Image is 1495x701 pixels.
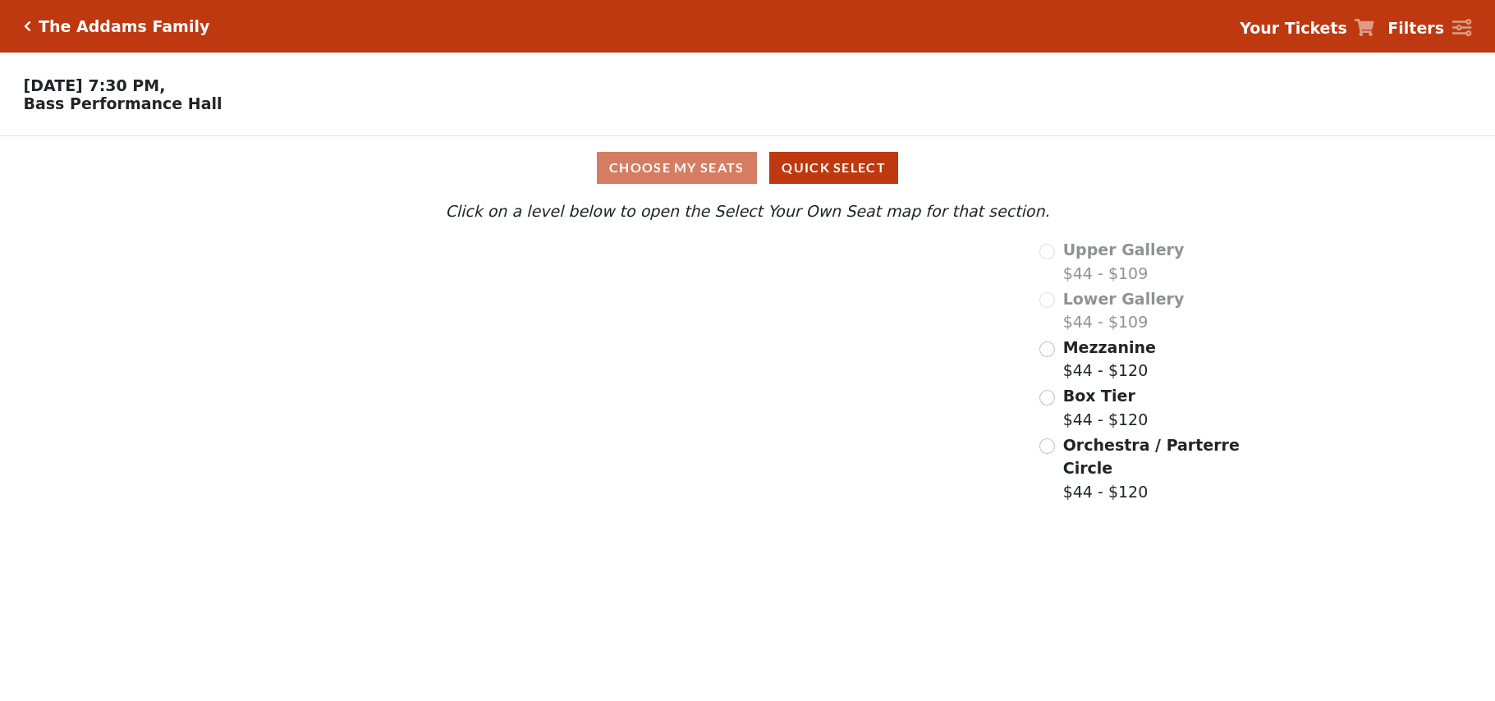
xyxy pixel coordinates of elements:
span: Lower Gallery [1063,290,1185,308]
span: Upper Gallery [1063,241,1185,259]
path: Upper Gallery - Seats Available: 0 [374,251,672,323]
span: Mezzanine [1063,338,1156,356]
path: Orchestra / Parterre Circle - Seats Available: 37 [539,499,840,680]
strong: Filters [1387,19,1444,37]
strong: Your Tickets [1240,19,1347,37]
label: $44 - $120 [1063,384,1149,431]
span: Orchestra / Parterre Circle [1063,436,1240,478]
a: Click here to go back to filters [24,21,31,32]
label: $44 - $109 [1063,287,1185,334]
a: Filters [1387,16,1471,40]
label: $44 - $120 [1063,336,1156,383]
span: Box Tier [1063,387,1135,405]
label: $44 - $120 [1063,433,1242,504]
label: $44 - $109 [1063,238,1185,285]
a: Your Tickets [1240,16,1374,40]
h5: The Addams Family [39,17,209,36]
button: Quick Select [769,152,898,184]
p: Click on a level below to open the Select Your Own Seat map for that section. [199,199,1296,223]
